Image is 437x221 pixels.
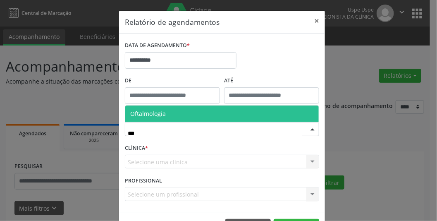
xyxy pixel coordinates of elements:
h5: Relatório de agendamentos [125,17,220,27]
button: Close [308,11,325,31]
span: Oftalmologia [130,110,166,118]
label: CLÍNICA [125,142,148,155]
label: DATA DE AGENDAMENTO [125,39,190,52]
label: PROFISSIONAL [125,174,162,187]
label: ATÉ [224,74,319,87]
label: De [125,74,220,87]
